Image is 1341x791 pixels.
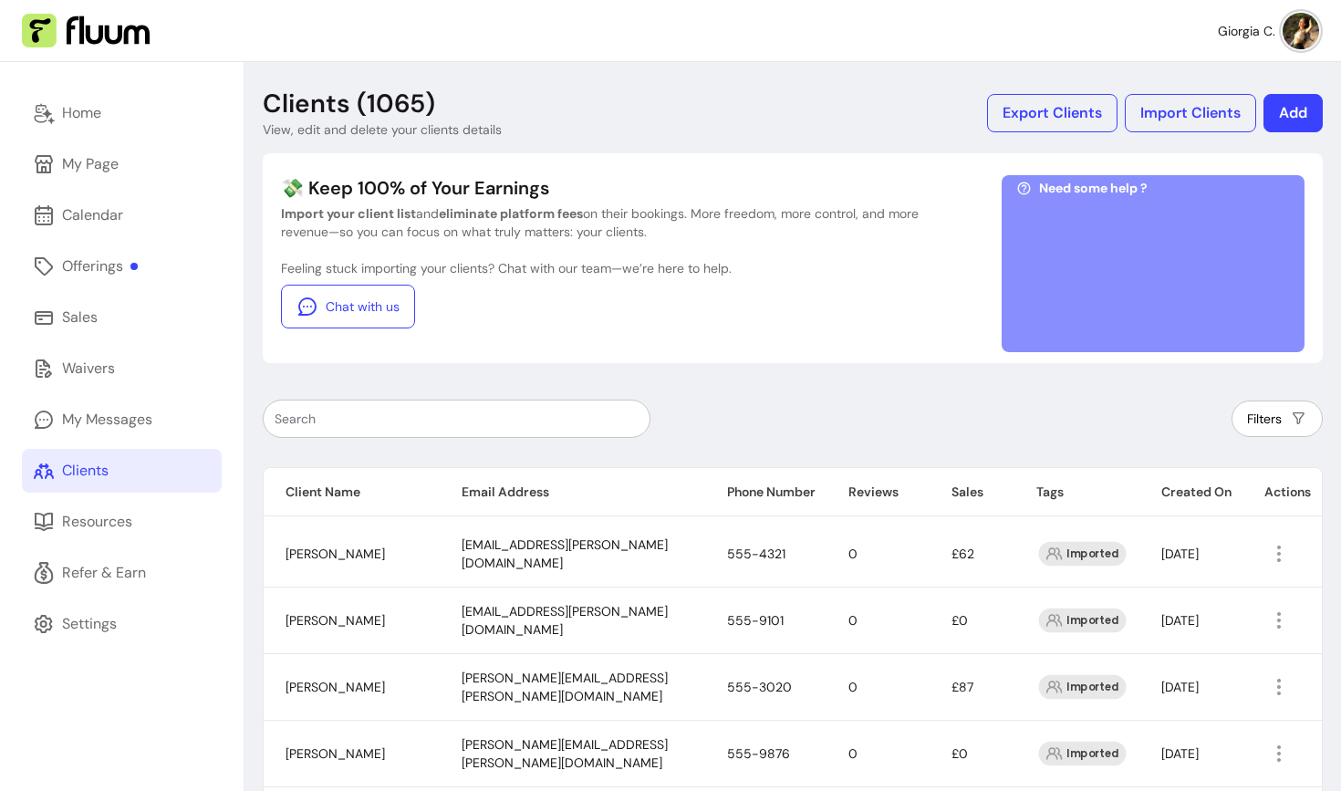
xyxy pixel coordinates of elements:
[62,409,152,431] div: My Messages
[22,296,222,339] a: Sales
[1218,22,1275,40] span: Giorgia C.
[22,602,222,646] a: Settings
[286,546,385,562] span: [PERSON_NAME]
[281,259,920,277] p: Feeling stuck importing your clients? Chat with our team—we’re here to help.
[1232,401,1323,437] button: Filters
[1263,94,1323,132] button: Add
[951,679,973,695] span: £87
[440,468,705,516] th: Email Address
[62,153,119,175] div: My Page
[462,603,668,638] span: [EMAIL_ADDRESS][PERSON_NAME][DOMAIN_NAME]
[286,679,385,695] span: [PERSON_NAME]
[22,347,222,390] a: Waivers
[62,204,123,226] div: Calendar
[62,307,98,328] div: Sales
[462,736,668,771] span: [PERSON_NAME][EMAIL_ADDRESS][PERSON_NAME][DOMAIN_NAME]
[62,562,146,584] div: Refer & Earn
[281,205,416,222] b: Import your client list
[264,468,440,516] th: Client Name
[22,91,222,135] a: Home
[1039,179,1148,197] span: Need some help ?
[727,546,785,562] span: 555-4321
[462,670,668,704] span: [PERSON_NAME][EMAIL_ADDRESS][PERSON_NAME][DOMAIN_NAME]
[1242,468,1322,516] th: Actions
[727,745,790,762] span: 555-9876
[848,546,858,562] span: 0
[1039,742,1127,766] div: Imported
[62,613,117,635] div: Settings
[22,500,222,544] a: Resources
[22,551,222,595] a: Refer & Earn
[1161,546,1199,562] span: [DATE]
[848,679,858,695] span: 0
[826,468,930,516] th: Reviews
[951,546,974,562] span: £62
[727,612,784,629] span: 555-9101
[62,255,138,277] div: Offerings
[1139,468,1242,516] th: Created On
[22,14,150,48] img: Fluum Logo
[1039,542,1127,567] div: Imported
[930,468,1014,516] th: Sales
[263,88,435,120] p: Clients (1065)
[62,511,132,533] div: Resources
[281,175,920,201] p: 💸 Keep 100% of Your Earnings
[286,745,385,762] span: [PERSON_NAME]
[22,398,222,442] a: My Messages
[1161,612,1199,629] span: [DATE]
[1161,745,1199,762] span: [DATE]
[62,102,101,124] div: Home
[462,536,668,571] span: [EMAIL_ADDRESS][PERSON_NAME][DOMAIN_NAME]
[1014,468,1139,516] th: Tags
[705,468,826,516] th: Phone Number
[62,358,115,380] div: Waivers
[1283,13,1319,49] img: avatar
[281,204,920,241] p: and on their bookings. More freedom, more control, and more revenue—so you can focus on what trul...
[1039,675,1127,700] div: Imported
[22,449,222,493] a: Clients
[263,120,502,139] p: View, edit and delete your clients details
[439,205,583,222] b: eliminate platform fees
[275,410,639,428] input: Search
[22,245,222,288] a: Offerings
[286,612,385,629] span: [PERSON_NAME]
[1039,609,1127,633] div: Imported
[848,612,858,629] span: 0
[1218,13,1319,49] button: avatarGiorgia C.
[62,460,109,482] div: Clients
[848,745,858,762] span: 0
[987,94,1117,132] button: Export Clients
[1125,94,1256,132] button: Import Clients
[22,142,222,186] a: My Page
[1161,679,1199,695] span: [DATE]
[22,193,222,237] a: Calendar
[727,679,792,695] span: 555-3020
[951,612,968,629] span: £0
[281,285,415,328] a: Chat with us
[951,745,968,762] span: £0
